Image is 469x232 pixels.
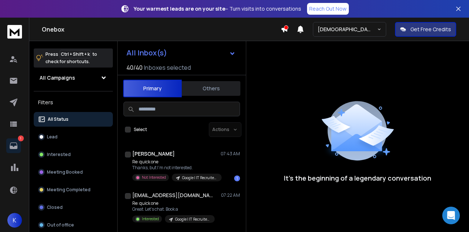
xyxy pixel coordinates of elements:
[182,80,240,97] button: Others
[48,116,69,122] p: All Status
[18,135,24,141] p: 1
[142,216,159,222] p: Interested
[60,50,91,58] span: Ctrl + Shift + k
[182,175,217,181] p: Google | IT Recruiter [GEOGRAPHIC_DATA] | [DATE] | [GEOGRAPHIC_DATA]
[126,63,143,72] span: 40 / 40
[34,200,113,215] button: Closed
[132,192,213,199] h1: [EMAIL_ADDRESS][DOMAIN_NAME]
[7,25,22,39] img: logo
[175,217,210,222] p: Google | IT Recruiter [GEOGRAPHIC_DATA] | [DATE] | [GEOGRAPHIC_DATA]
[309,5,347,12] p: Reach Out Now
[410,26,451,33] p: Get Free Credits
[45,51,97,65] p: Press to check for shortcuts.
[126,49,167,57] h1: All Inbox(s)
[47,134,58,140] p: Lead
[34,70,113,85] button: All Campaigns
[6,138,21,153] a: 1
[34,97,113,108] h3: Filters
[47,169,83,175] p: Meeting Booked
[34,112,113,127] button: All Status
[7,213,22,228] button: K
[132,165,220,171] p: Thanks, but I'm not interested.
[132,150,175,157] h1: [PERSON_NAME]
[34,182,113,197] button: Meeting Completed
[234,175,240,181] div: 1
[42,25,281,34] h1: Onebox
[40,74,75,81] h1: All Campaigns
[47,187,91,193] p: Meeting Completed
[132,206,215,212] p: Great. Let's chat. Book a
[123,80,182,97] button: Primary
[221,192,240,198] p: 07:22 AM
[132,159,220,165] p: Re: quick one
[34,165,113,180] button: Meeting Booked
[34,147,113,162] button: Interested
[47,204,63,210] p: Closed
[318,26,377,33] p: [DEMOGRAPHIC_DATA] <> Harsh SSA
[442,207,460,224] div: Open Intercom Messenger
[395,22,456,37] button: Get Free Credits
[134,127,147,133] label: Select
[134,5,301,12] p: – Turn visits into conversations
[144,63,191,72] h3: Inboxes selected
[132,200,215,206] p: Re: quick one
[221,151,240,157] p: 07:43 AM
[307,3,349,15] a: Reach Out Now
[47,152,71,157] p: Interested
[47,222,74,228] p: Out of office
[121,46,241,60] button: All Inbox(s)
[34,130,113,144] button: Lead
[284,173,431,183] p: It’s the beginning of a legendary conversation
[142,175,166,180] p: Not Interested
[134,5,225,12] strong: Your warmest leads are on your site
